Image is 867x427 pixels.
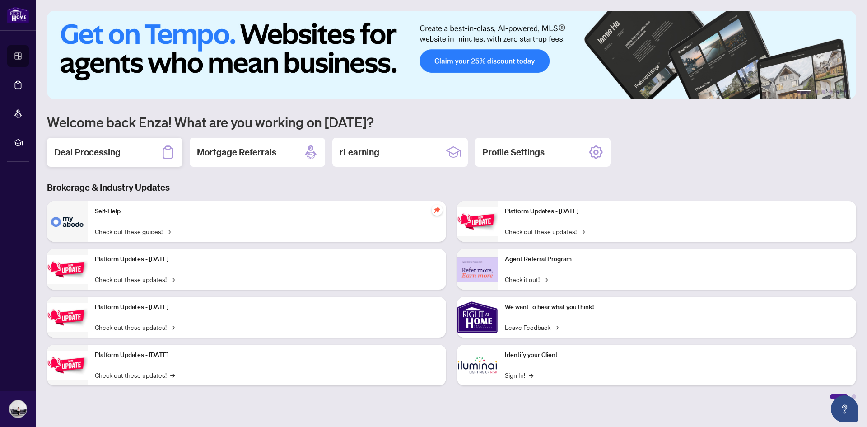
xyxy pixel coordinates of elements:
[844,90,847,94] button: 6
[457,297,498,338] img: We want to hear what you think!
[47,11,856,99] img: Slide 0
[505,254,849,264] p: Agent Referral Program
[197,146,276,159] h2: Mortgage Referrals
[457,345,498,385] img: Identify your Client
[95,350,439,360] p: Platform Updates - [DATE]
[822,90,825,94] button: 3
[580,226,585,236] span: →
[457,257,498,282] img: Agent Referral Program
[170,370,175,380] span: →
[831,395,858,422] button: Open asap
[505,302,849,312] p: We want to hear what you think!
[95,302,439,312] p: Platform Updates - [DATE]
[505,350,849,360] p: Identify your Client
[47,255,88,284] img: Platform Updates - September 16, 2025
[95,274,175,284] a: Check out these updates!→
[482,146,545,159] h2: Profile Settings
[432,205,443,216] span: pushpin
[505,370,533,380] a: Sign In!→
[47,181,856,194] h3: Brokerage & Industry Updates
[505,206,849,216] p: Platform Updates - [DATE]
[457,207,498,236] img: Platform Updates - June 23, 2025
[505,322,559,332] a: Leave Feedback→
[543,274,548,284] span: →
[95,226,171,236] a: Check out these guides!→
[529,370,533,380] span: →
[47,351,88,380] img: Platform Updates - July 8, 2025
[836,90,840,94] button: 5
[554,322,559,332] span: →
[797,90,811,94] button: 1
[170,322,175,332] span: →
[505,226,585,236] a: Check out these updates!→
[95,322,175,332] a: Check out these updates!→
[340,146,379,159] h2: rLearning
[815,90,818,94] button: 2
[166,226,171,236] span: →
[47,303,88,332] img: Platform Updates - July 21, 2025
[170,274,175,284] span: →
[54,146,121,159] h2: Deal Processing
[7,7,29,23] img: logo
[95,254,439,264] p: Platform Updates - [DATE]
[95,206,439,216] p: Self-Help
[95,370,175,380] a: Check out these updates!→
[9,400,27,418] img: Profile Icon
[47,201,88,242] img: Self-Help
[505,274,548,284] a: Check it out!→
[829,90,833,94] button: 4
[47,113,856,131] h1: Welcome back Enza! What are you working on [DATE]?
